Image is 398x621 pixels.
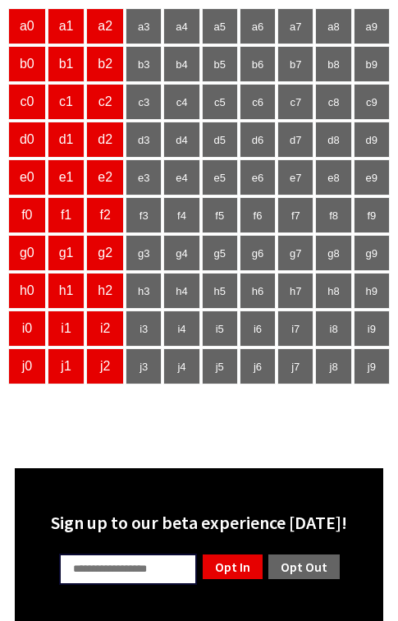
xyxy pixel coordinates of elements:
td: e6 [240,159,276,195]
td: f0 [8,197,46,233]
td: g0 [8,235,46,271]
td: f5 [202,197,238,233]
td: i2 [86,310,124,347]
td: b3 [126,46,162,82]
td: h0 [8,273,46,309]
td: e2 [86,159,124,195]
td: g2 [86,235,124,271]
td: i6 [240,310,276,347]
td: g7 [277,235,313,271]
td: h3 [126,273,162,309]
td: f1 [48,197,85,233]
td: d7 [277,122,313,158]
td: b1 [48,46,85,82]
td: c4 [163,84,199,120]
td: j5 [202,348,238,384]
td: a3 [126,8,162,44]
td: b0 [8,46,46,82]
td: e4 [163,159,199,195]
td: a7 [277,8,313,44]
td: c2 [86,84,124,120]
td: e7 [277,159,313,195]
td: g4 [163,235,199,271]
a: Opt In [201,553,264,581]
td: b7 [277,46,313,82]
td: f4 [163,197,199,233]
td: e0 [8,159,46,195]
td: d5 [202,122,238,158]
td: d9 [354,122,390,158]
td: i8 [315,310,351,347]
td: i1 [48,310,85,347]
td: e5 [202,159,238,195]
td: h2 [86,273,124,309]
td: b8 [315,46,351,82]
td: h4 [163,273,199,309]
td: f2 [86,197,124,233]
td: i0 [8,310,46,347]
div: Sign up to our beta experience [DATE]! [25,511,373,534]
td: j4 [163,348,199,384]
td: e3 [126,159,162,195]
td: d3 [126,122,162,158]
td: h6 [240,273,276,309]
td: g8 [315,235,351,271]
td: b9 [354,46,390,82]
td: a2 [86,8,124,44]
td: c3 [126,84,162,120]
td: g3 [126,235,162,271]
td: g6 [240,235,276,271]
td: a0 [8,8,46,44]
td: d4 [163,122,199,158]
td: d6 [240,122,276,158]
td: c0 [8,84,46,120]
td: j2 [86,348,124,384]
td: f3 [126,197,162,233]
td: e9 [354,159,390,195]
td: b2 [86,46,124,82]
td: c9 [354,84,390,120]
td: j1 [48,348,85,384]
td: i9 [354,310,390,347]
td: a4 [163,8,199,44]
td: b5 [202,46,238,82]
td: a9 [354,8,390,44]
td: c6 [240,84,276,120]
td: f9 [354,197,390,233]
td: j8 [315,348,351,384]
td: j3 [126,348,162,384]
td: c1 [48,84,85,120]
td: e1 [48,159,85,195]
td: h8 [315,273,351,309]
td: c7 [277,84,313,120]
td: a1 [48,8,85,44]
td: a5 [202,8,238,44]
td: h9 [354,273,390,309]
td: c8 [315,84,351,120]
td: d1 [48,122,85,158]
td: b6 [240,46,276,82]
a: Opt Out [267,553,341,581]
td: j7 [277,348,313,384]
td: b4 [163,46,199,82]
td: c5 [202,84,238,120]
td: i3 [126,310,162,347]
td: j9 [354,348,390,384]
td: h5 [202,273,238,309]
td: i7 [277,310,313,347]
td: h1 [48,273,85,309]
td: g9 [354,235,390,271]
td: i4 [163,310,199,347]
td: j0 [8,348,46,384]
td: h7 [277,273,313,309]
td: f7 [277,197,313,233]
td: i5 [202,310,238,347]
td: f6 [240,197,276,233]
td: e8 [315,159,351,195]
td: d2 [86,122,124,158]
td: g1 [48,235,85,271]
td: f8 [315,197,351,233]
td: d0 [8,122,46,158]
td: g5 [202,235,238,271]
td: d8 [315,122,351,158]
